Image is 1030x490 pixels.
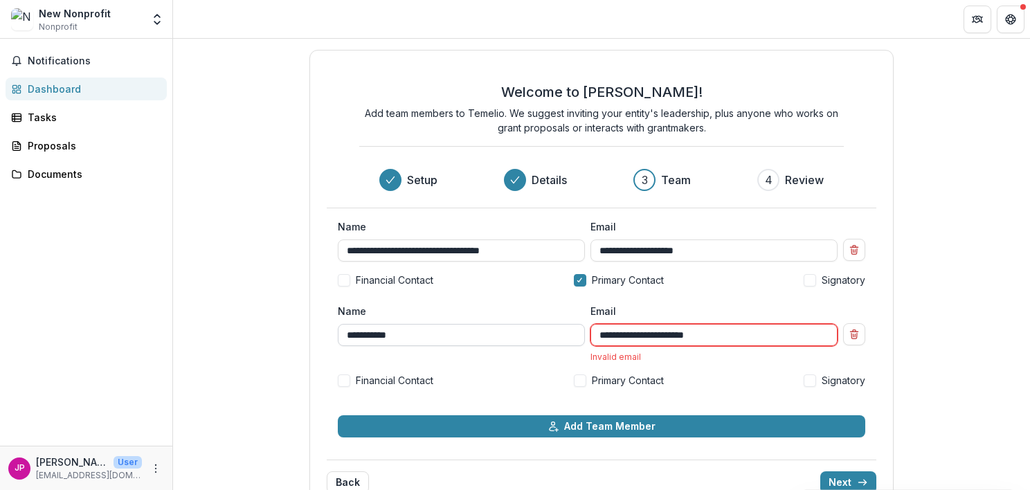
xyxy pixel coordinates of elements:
span: Nonprofit [39,21,78,33]
a: Dashboard [6,78,167,100]
div: Progress [379,169,824,191]
span: Signatory [822,273,865,287]
p: User [114,456,142,469]
div: Proposals [28,138,156,153]
p: Add team members to Temelio. We suggest inviting your entity's leadership, plus anyone who works ... [359,106,844,135]
div: Invalid email [590,352,838,362]
span: Primary Contact [592,373,664,388]
p: [PERSON_NAME] [36,455,108,469]
span: Financial Contact [356,373,433,388]
h3: Team [661,172,691,188]
label: Email [590,219,829,234]
button: Remove team member [843,323,865,345]
label: Email [590,304,829,318]
div: Justine Palmer [15,464,25,473]
label: Name [338,219,577,234]
span: Notifications [28,55,161,67]
div: 3 [642,172,648,188]
span: Signatory [822,373,865,388]
div: Tasks [28,110,156,125]
button: Notifications [6,50,167,72]
div: Documents [28,167,156,181]
div: 4 [765,172,773,188]
div: New Nonprofit [39,6,111,21]
div: Dashboard [28,82,156,96]
span: Primary Contact [592,273,664,287]
button: Open entity switcher [147,6,167,33]
button: More [147,460,164,477]
h3: Setup [407,172,437,188]
p: [EMAIL_ADDRESS][DOMAIN_NAME] [36,469,142,482]
button: Add Team Member [338,415,865,437]
h2: Welcome to [PERSON_NAME]! [501,84,703,100]
a: Tasks [6,106,167,129]
span: Financial Contact [356,273,433,287]
h3: Review [785,172,824,188]
a: Documents [6,163,167,185]
button: Partners [964,6,991,33]
a: Proposals [6,134,167,157]
label: Name [338,304,577,318]
h3: Details [532,172,567,188]
img: New Nonprofit [11,8,33,30]
button: Get Help [997,6,1024,33]
button: Remove team member [843,239,865,261]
